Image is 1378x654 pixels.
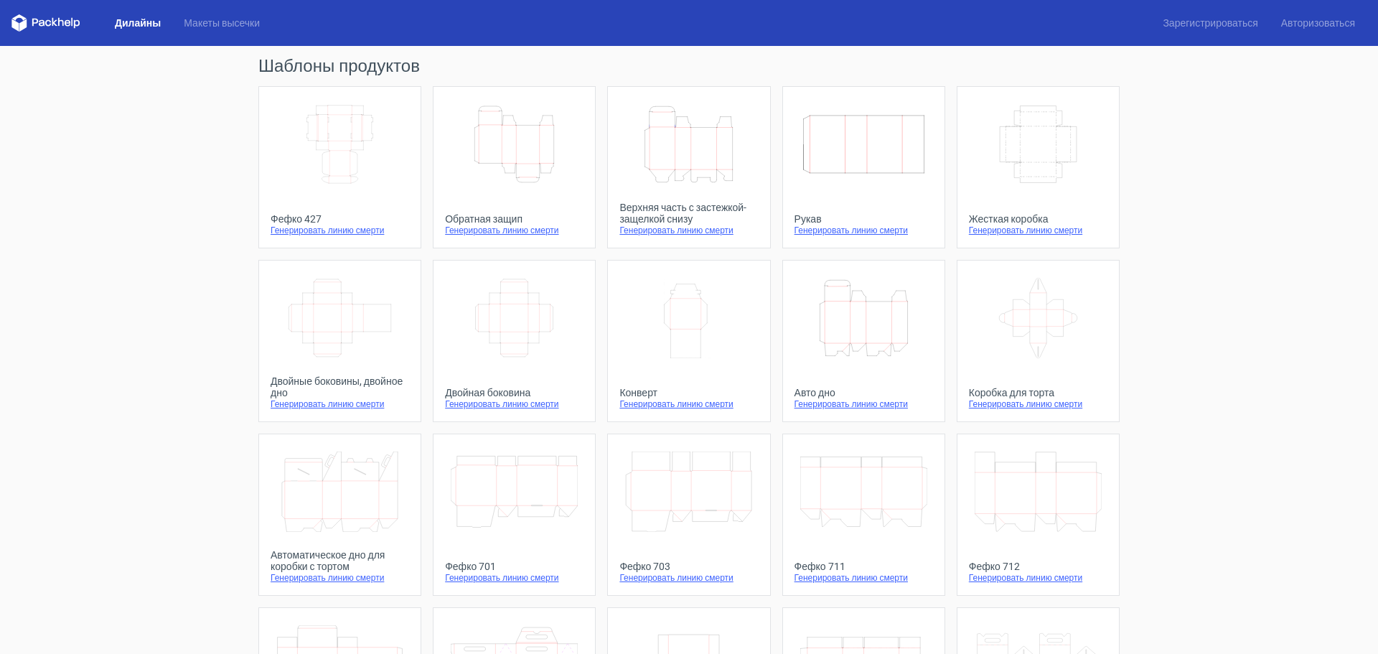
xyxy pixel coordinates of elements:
a: Фефко 427Генерировать линию смерти [258,86,421,248]
font: Генерировать линию смерти [619,399,733,409]
font: Генерировать линию смерти [969,573,1082,583]
font: Авторизоваться [1281,17,1355,29]
a: Фефко 711Генерировать линию смерти [782,434,945,596]
a: Двойные боковины, двойное дноГенерировать линию смерти [258,260,421,422]
font: Генерировать линию смерти [271,399,384,409]
a: Фефко 701Генерировать линию смерти [433,434,596,596]
a: КонвертГенерировать линию смерти [607,260,770,422]
a: Верхняя часть с застежкой-защелкой снизуГенерировать линию смерти [607,86,770,248]
font: Двойная боковина [445,387,530,398]
font: Автоматическое дно для коробки с тортом [271,549,385,572]
font: Фефко 712 [969,561,1020,572]
a: Зарегистрироваться [1151,16,1269,30]
font: Зарегистрироваться [1163,17,1257,29]
font: Авто дно [795,387,835,398]
font: Генерировать линию смерти [619,573,733,583]
font: Генерировать линию смерти [445,573,558,583]
a: Авто дноГенерировать линию смерти [782,260,945,422]
a: Коробка для тортаГенерировать линию смерти [957,260,1120,422]
font: Двойные боковины, двойное дно [271,375,403,398]
font: Коробка для торта [969,387,1054,398]
a: Фефко 712Генерировать линию смерти [957,434,1120,596]
font: Конверт [619,387,657,398]
font: Генерировать линию смерти [795,573,908,583]
font: Генерировать линию смерти [619,225,733,235]
font: Фефко 427 [271,213,322,225]
font: Генерировать линию смерти [969,399,1082,409]
font: Генерировать линию смерти [271,225,384,235]
font: Жесткая коробка [969,213,1049,225]
a: Дилайны [103,16,172,30]
font: Генерировать линию смерти [795,399,908,409]
a: Макеты высечки [172,16,271,30]
a: Обратная защипГенерировать линию смерти [433,86,596,248]
font: Генерировать линию смерти [795,225,908,235]
font: Генерировать линию смерти [445,225,558,235]
font: Генерировать линию смерти [271,573,384,583]
font: Генерировать линию смерти [969,225,1082,235]
font: Верхняя часть с застежкой-защелкой снизу [619,202,746,225]
a: РукавГенерировать линию смерти [782,86,945,248]
font: Обратная защип [445,213,522,225]
font: Шаблоны продуктов [258,56,420,76]
a: Автоматическое дно для коробки с тортомГенерировать линию смерти [258,434,421,596]
font: Фефко 703 [619,561,670,572]
font: Дилайны [115,17,161,29]
font: Рукав [795,213,822,225]
font: Макеты высечки [184,17,260,29]
a: Фефко 703Генерировать линию смерти [607,434,770,596]
a: Двойная боковинаГенерировать линию смерти [433,260,596,422]
font: Фефко 701 [445,561,496,572]
a: Авторизоваться [1270,16,1367,30]
a: Жесткая коробкаГенерировать линию смерти [957,86,1120,248]
font: Фефко 711 [795,561,845,572]
font: Генерировать линию смерти [445,399,558,409]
